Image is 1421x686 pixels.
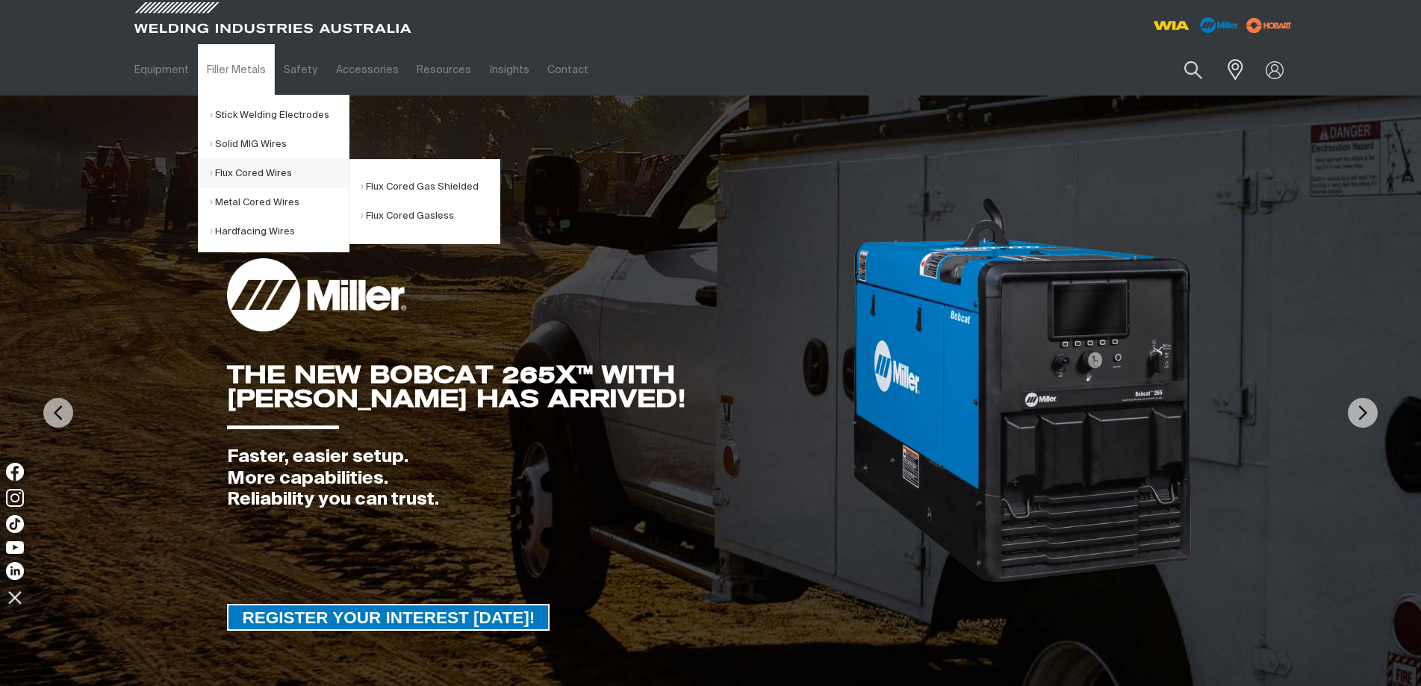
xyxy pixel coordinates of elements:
[6,463,24,481] img: Facebook
[210,101,349,130] a: Stick Welding Electrodes
[6,541,24,554] img: YouTube
[538,44,597,96] a: Contact
[198,44,275,96] a: Filler Metals
[210,130,349,159] a: Solid MIG Wires
[6,515,24,533] img: TikTok
[1168,52,1219,87] button: Search products
[1148,52,1218,87] input: Product name or item number...
[2,584,28,610] img: hide socials
[349,159,500,244] ul: Flux Cored Wires Submenu
[480,44,538,96] a: Insights
[228,604,548,631] span: REGISTER YOUR INTEREST [DATE]!
[227,363,850,411] div: THE NEW BOBCAT 265X™ WITH [PERSON_NAME] HAS ARRIVED!
[125,44,1004,96] nav: Main
[198,95,349,252] ul: Filler Metals Submenu
[125,44,198,96] a: Equipment
[210,217,349,246] a: Hardfacing Wires
[361,202,500,231] a: Flux Cored Gasless
[1242,14,1296,37] img: miller
[43,398,73,428] img: PrevArrow
[408,44,480,96] a: Resources
[361,172,500,202] a: Flux Cored Gas Shielded
[275,44,326,96] a: Safety
[327,44,408,96] a: Accessories
[210,159,349,188] a: Flux Cored Wires
[6,489,24,507] img: Instagram
[1348,398,1378,428] img: NextArrow
[6,562,24,580] img: LinkedIn
[227,446,850,511] div: Faster, easier setup. More capabilities. Reliability you can trust.
[210,188,349,217] a: Metal Cored Wires
[227,604,550,631] a: REGISTER YOUR INTEREST TODAY!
